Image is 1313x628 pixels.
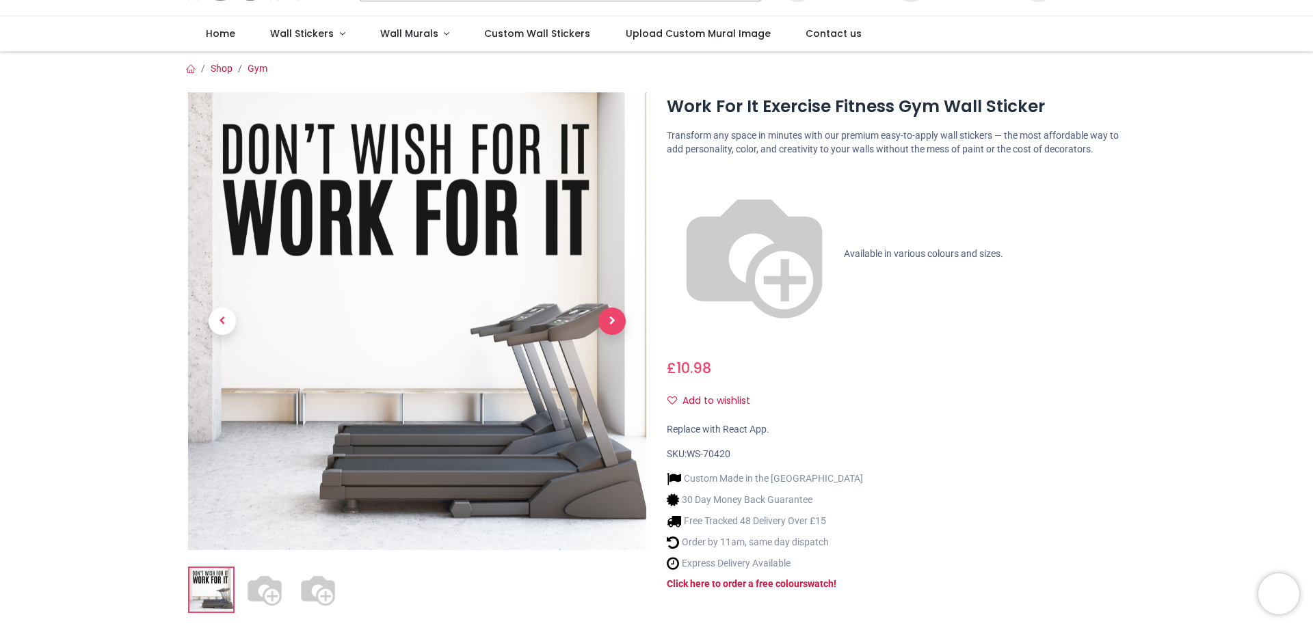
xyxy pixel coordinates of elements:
span: Available in various colours and sizes. [844,248,1003,259]
img: WS-70420-03 [296,568,340,612]
img: WS-70420-02 [243,568,287,612]
iframe: Brevo live chat [1258,573,1299,614]
p: Transform any space in minutes with our premium easy-to-apply wall stickers — the most affordable... [667,129,1125,156]
span: Home [206,27,235,40]
button: Add to wishlistAdd to wishlist [667,390,762,413]
a: Wall Murals [362,16,467,52]
a: Click here to order a free colour [667,578,803,589]
img: Work For It Exercise Fitness Gym Wall Sticker [188,92,646,550]
a: Gym [248,63,267,74]
span: Contact us [806,27,862,40]
a: ! [834,578,836,589]
span: £ [667,358,711,378]
li: 30 Day Money Back Guarantee [667,493,863,507]
i: Add to wishlist [667,396,677,405]
span: Upload Custom Mural Image [626,27,771,40]
li: Custom Made in the [GEOGRAPHIC_DATA] [667,472,863,486]
span: Next [598,308,626,335]
li: Free Tracked 48 Delivery Over £15 [667,514,863,528]
div: SKU: [667,448,1125,461]
span: Previous [209,308,236,335]
span: WS-70420 [687,448,730,459]
span: Wall Stickers [270,27,334,40]
a: Shop [211,63,233,74]
span: 10.98 [676,358,711,378]
a: Wall Stickers [252,16,362,52]
a: Previous [188,161,256,481]
span: Custom Wall Stickers [484,27,590,40]
div: Replace with React App. [667,423,1125,437]
li: Order by 11am, same day dispatch [667,535,863,549]
li: Express Delivery Available [667,556,863,571]
a: Next [578,161,646,481]
a: swatch [803,578,834,589]
img: Work For It Exercise Fitness Gym Wall Sticker [189,568,233,612]
span: Wall Murals [380,27,438,40]
img: color-wheel.png [667,167,842,342]
h1: Work For It Exercise Fitness Gym Wall Sticker [667,95,1125,118]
